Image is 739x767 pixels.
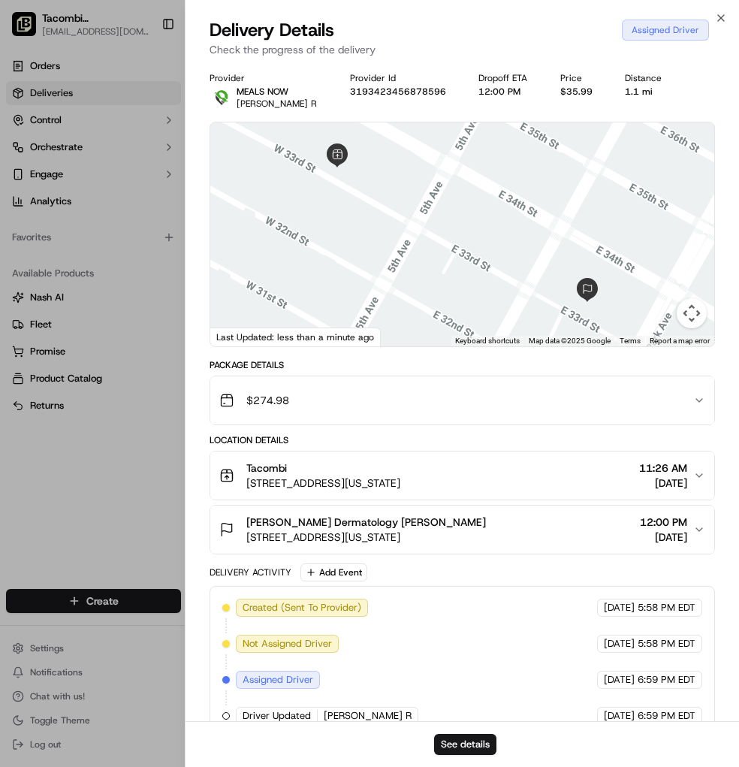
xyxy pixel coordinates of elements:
[237,98,317,110] span: [PERSON_NAME] R
[640,515,687,530] span: 12:00 PM
[243,709,311,723] span: Driver Updated
[625,72,683,84] div: Distance
[243,637,332,651] span: Not Assigned Driver
[350,72,467,84] div: Provider Id
[210,328,381,346] div: Last Updated: less than a minute ago
[650,337,710,345] a: Report a map error
[214,327,264,346] img: Google
[434,734,496,755] button: See details
[246,393,289,408] span: $274.98
[478,86,548,98] div: 12:00 PM
[625,86,683,98] div: 1.1 mi
[638,673,695,687] span: 6:59 PM EDT
[214,327,264,346] a: Open this area in Google Maps (opens a new window)
[478,72,548,84] div: Dropoff ETA
[210,86,234,110] img: melas_now_logo.png
[210,18,334,42] span: Delivery Details
[210,42,715,57] p: Check the progress of the delivery
[210,451,714,500] button: Tacombi[STREET_ADDRESS][US_STATE]11:26 AM[DATE]
[677,298,707,328] button: Map camera controls
[638,637,695,651] span: 5:58 PM EDT
[246,530,486,545] span: [STREET_ADDRESS][US_STATE]
[638,601,695,615] span: 5:58 PM EDT
[455,336,520,346] button: Keyboard shortcuts
[243,601,361,615] span: Created (Sent To Provider)
[246,461,287,476] span: Tacombi
[560,86,614,98] div: $35.99
[604,673,635,687] span: [DATE]
[246,515,486,530] span: [PERSON_NAME] Dermatology [PERSON_NAME]
[210,376,714,424] button: $274.98
[620,337,641,345] a: Terms (opens in new tab)
[210,506,714,554] button: [PERSON_NAME] Dermatology [PERSON_NAME][STREET_ADDRESS][US_STATE]12:00 PM[DATE]
[529,337,611,345] span: Map data ©2025 Google
[604,709,635,723] span: [DATE]
[324,709,412,723] span: [PERSON_NAME] R
[640,530,687,545] span: [DATE]
[237,86,317,98] p: MEALS NOW
[604,601,635,615] span: [DATE]
[638,709,695,723] span: 6:59 PM EDT
[210,72,338,84] div: Provider
[639,476,687,491] span: [DATE]
[639,461,687,476] span: 11:26 AM
[300,563,367,581] button: Add Event
[246,476,400,491] span: [STREET_ADDRESS][US_STATE]
[243,673,313,687] span: Assigned Driver
[350,86,446,98] button: 3193423456878596
[604,637,635,651] span: [DATE]
[210,566,291,578] div: Delivery Activity
[210,434,715,446] div: Location Details
[560,72,614,84] div: Price
[210,359,715,371] div: Package Details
